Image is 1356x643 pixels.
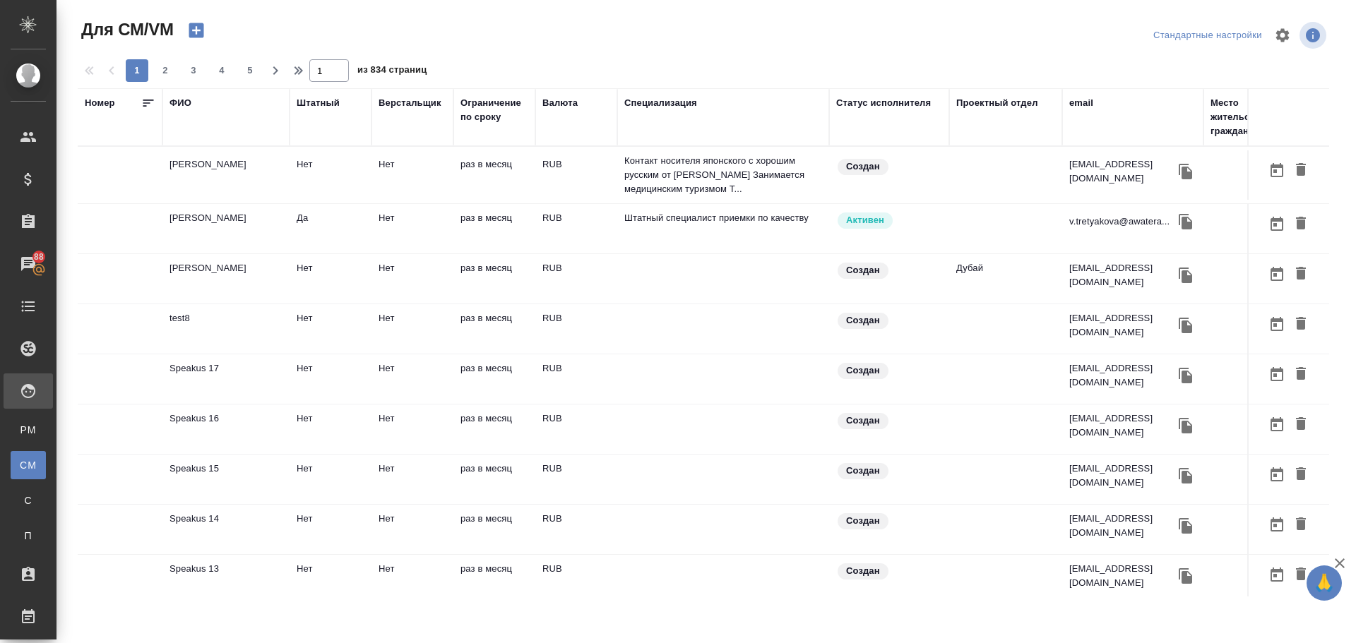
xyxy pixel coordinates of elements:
[1312,568,1336,598] span: 🙏
[290,555,371,604] td: Нет
[1211,96,1324,138] div: Место жительства(Город), гражданство
[1289,311,1313,337] button: Удалить
[624,211,822,225] p: Штатный специалист приемки по качеству
[1265,512,1289,538] button: Открыть календарь загрузки
[1289,411,1313,438] button: Удалить
[371,304,453,354] td: Нет
[18,423,39,437] span: PM
[297,96,340,110] div: Штатный
[25,250,52,264] span: 88
[1069,361,1175,390] p: [EMAIL_ADDRESS][DOMAIN_NAME]
[1265,211,1289,237] button: Открыть календарь загрузки
[846,213,884,227] p: Активен
[1289,562,1313,588] button: Удалить
[535,204,617,253] td: RUB
[371,204,453,253] td: Нет
[179,18,213,42] button: Создать
[11,522,46,550] a: П
[1069,411,1175,440] p: [EMAIL_ADDRESS][DOMAIN_NAME]
[453,404,535,454] td: раз в месяц
[18,529,39,543] span: П
[535,505,617,554] td: RUB
[162,304,290,354] td: test8
[846,464,880,478] p: Создан
[949,254,1062,304] td: Дубай
[290,354,371,404] td: Нет
[453,254,535,304] td: раз в месяц
[1299,22,1329,49] span: Посмотреть информацию
[154,59,177,82] button: 2
[1265,311,1289,337] button: Открыть календарь загрузки
[453,204,535,253] td: раз в месяц
[1069,96,1093,110] div: email
[1289,462,1313,488] button: Удалить
[956,96,1038,110] div: Проектный отдел
[1069,562,1175,590] p: [EMAIL_ADDRESS][DOMAIN_NAME]
[1069,261,1175,289] p: [EMAIL_ADDRESS][DOMAIN_NAME]
[535,555,617,604] td: RUB
[85,96,115,110] div: Номер
[1289,157,1313,184] button: Удалить
[1175,161,1196,182] button: Скопировать
[453,354,535,404] td: раз в месяц
[846,514,880,528] p: Создан
[1289,512,1313,538] button: Удалить
[624,154,822,196] p: Контакт носителя японского с хорошим русским от [PERSON_NAME] Занимается медицинским туризмом Т...
[210,64,233,78] span: 4
[290,455,371,504] td: Нет
[4,246,53,282] a: 88
[290,150,371,200] td: Нет
[371,254,453,304] td: Нет
[371,555,453,604] td: Нет
[78,18,174,41] span: Для СМ/VM
[846,160,880,174] p: Создан
[239,64,261,78] span: 5
[1175,565,1196,587] button: Скопировать
[846,313,880,327] p: Создан
[535,304,617,354] td: RUB
[1265,411,1289,438] button: Открыть календарь загрузки
[1265,562,1289,588] button: Открыть календарь загрузки
[535,354,617,404] td: RUB
[290,404,371,454] td: Нет
[535,150,617,200] td: RUB
[1175,365,1196,386] button: Скопировать
[535,404,617,454] td: RUB
[371,404,453,454] td: Нет
[453,150,535,200] td: раз в месяц
[1175,265,1196,286] button: Скопировать
[162,555,290,604] td: Speakus 13
[210,59,233,82] button: 4
[11,486,46,515] a: С
[18,458,39,472] span: CM
[357,61,427,82] span: из 834 страниц
[624,96,697,110] div: Специализация
[453,555,535,604] td: раз в месяц
[182,64,205,78] span: 3
[1069,215,1170,229] p: v.tretyakova@awatera...
[1069,462,1175,490] p: [EMAIL_ADDRESS][DOMAIN_NAME]
[162,150,290,200] td: [PERSON_NAME]
[162,204,290,253] td: [PERSON_NAME]
[162,455,290,504] td: Speakus 15
[1175,211,1196,232] button: Скопировать
[453,455,535,504] td: раз в месяц
[1289,261,1313,287] button: Удалить
[371,150,453,200] td: Нет
[290,304,371,354] td: Нет
[535,455,617,504] td: RUB
[162,254,290,304] td: [PERSON_NAME]
[846,263,880,277] p: Создан
[162,505,290,554] td: Speakus 14
[1266,18,1299,52] span: Настроить таблицу
[1175,465,1196,486] button: Скопировать
[1307,565,1342,601] button: 🙏
[846,363,880,378] p: Создан
[11,416,46,444] a: PM
[239,59,261,82] button: 5
[290,505,371,554] td: Нет
[379,96,441,110] div: Верстальщик
[18,493,39,507] span: С
[846,414,880,428] p: Создан
[453,505,535,554] td: раз в месяц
